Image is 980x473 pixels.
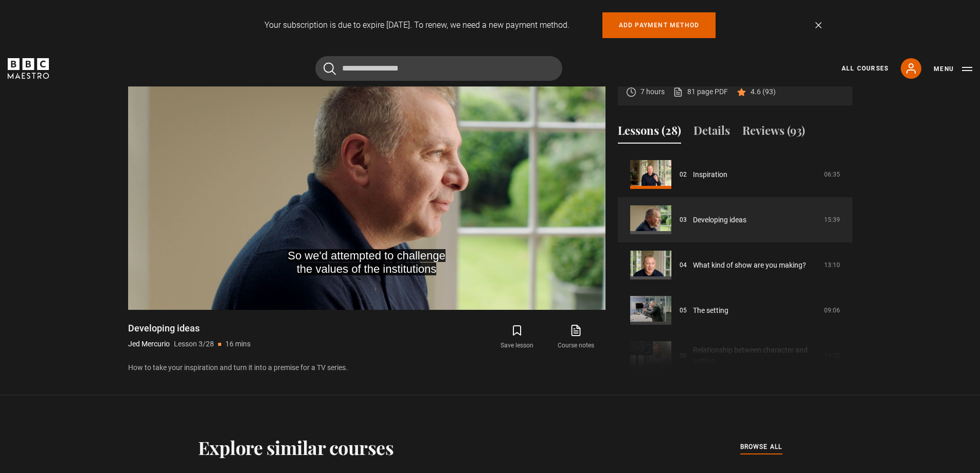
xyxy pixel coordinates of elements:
[740,442,782,452] span: browse all
[693,305,728,316] a: The setting
[602,12,716,38] a: Add payment method
[618,122,681,144] button: Lessons (28)
[128,41,605,310] video-js: Video Player
[742,122,805,144] button: Reviews (93)
[640,86,665,97] p: 7 hours
[488,322,546,352] button: Save lesson
[8,58,49,79] svg: BBC Maestro
[693,169,727,180] a: Inspiration
[934,64,972,74] button: Toggle navigation
[128,322,251,335] h1: Developing ideas
[842,64,888,73] a: All Courses
[751,86,776,97] p: 4.6 (93)
[693,215,746,225] a: Developing ideas
[174,339,214,349] p: Lesson 3/28
[198,436,394,458] h2: Explore similar courses
[740,442,782,453] a: browse all
[324,62,336,75] button: Submit the search query
[693,260,806,271] a: What kind of show are you making?
[128,362,605,373] p: How to take your inspiration and turn it into a premise for a TV series.
[225,339,251,349] p: 16 mins
[693,122,730,144] button: Details
[673,86,728,97] a: 81 page PDF
[546,322,605,352] a: Course notes
[128,339,170,349] p: Jed Mercurio
[264,19,569,31] p: Your subscription is due to expire [DATE]. To renew, we need a new payment method.
[315,56,562,81] input: Search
